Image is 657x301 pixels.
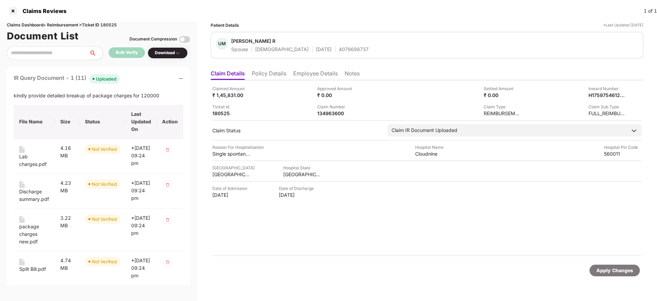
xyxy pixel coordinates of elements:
[392,127,457,134] div: Claim IR Document Uploaded
[231,46,248,52] div: Spouse
[19,181,25,188] img: svg+xml;base64,PHN2ZyB4bWxucz0iaHR0cDovL3d3dy53My5vcmcvMjAwMC9zdmciIHdpZHRoPSIxNiIgaGVpZ2h0PSIyMC...
[644,7,657,15] div: 1 of 1
[96,75,116,82] div: Uploaded
[631,127,637,134] img: downArrowIcon
[604,150,642,157] div: 560011
[211,22,239,28] div: Patient Details
[603,22,643,28] div: *Last Updated [DATE]
[212,92,250,98] div: ₹ 1,45,831.00
[317,104,355,110] div: Claim Number
[175,50,181,56] img: svg+xml;base64,PHN2ZyBpZD0iRHJvcGRvd24tMzJ4MzIiIHhtbG5zPSJodHRwOi8vd3d3LnczLm9yZy8yMDAwL3N2ZyIgd2...
[212,85,250,92] div: Claimed Amount
[604,144,642,150] div: Hospital Pin Code
[316,46,332,52] div: [DATE]
[212,110,250,117] div: 180525
[92,146,117,153] div: Not Verified
[317,110,355,117] div: 134963600
[345,70,360,80] li: Notes
[293,70,338,80] li: Employee Details
[14,92,183,99] div: kindly provide detailed breakup of package charges for 120000
[252,70,286,80] li: Policy Details
[255,46,309,52] div: [DEMOGRAPHIC_DATA]
[212,127,381,134] div: Claim Status
[212,171,250,178] div: [GEOGRAPHIC_DATA]
[7,28,79,44] h1: Document List
[131,257,151,279] div: *[DATE] 09:24 pm
[178,76,183,81] span: minus
[588,110,626,117] div: FULL_REIMBURSEMENT
[79,105,126,139] th: Status
[212,150,250,157] div: Single spontaneous delivery
[131,179,151,202] div: *[DATE] 09:24 pm
[126,105,157,139] th: Last Updated On
[588,104,626,110] div: Claim Sub Type
[92,258,117,265] div: Not Verified
[14,105,55,139] th: File Name
[19,146,25,153] img: svg+xml;base64,PHN2ZyB4bWxucz0iaHR0cDovL3d3dy53My5vcmcvMjAwMC9zdmciIHdpZHRoPSIxNiIgaGVpZ2h0PSIyMC...
[19,216,25,223] img: svg+xml;base64,PHN2ZyB4bWxucz0iaHR0cDovL3d3dy53My5vcmcvMjAwMC9zdmciIHdpZHRoPSIxNiIgaGVpZ2h0PSIyMC...
[484,104,521,110] div: Claim Type
[19,188,49,203] div: Discharge summary.pdf
[92,181,117,188] div: Not Verified
[60,257,74,272] div: 4.74 MB
[60,214,74,229] div: 3.22 MB
[18,8,66,14] div: Claims Reviews
[92,216,117,222] div: Not Verified
[19,265,46,273] div: Split Bill.pdf
[155,50,181,56] div: Download
[415,150,453,157] div: Cloudnine
[14,74,120,84] div: IR Query Document - 1 (11)
[283,171,321,178] div: [GEOGRAPHIC_DATA]
[162,214,173,225] img: svg+xml;base64,PHN2ZyB4bWxucz0iaHR0cDovL3d3dy53My5vcmcvMjAwMC9zdmciIHdpZHRoPSIzMiIgaGVpZ2h0PSIzMi...
[19,258,25,265] img: svg+xml;base64,PHN2ZyB4bWxucz0iaHR0cDovL3d3dy53My5vcmcvMjAwMC9zdmciIHdpZHRoPSIxNiIgaGVpZ2h0PSIyMC...
[588,92,626,98] div: H17597546124924712
[279,185,317,192] div: Date of Discharge
[179,34,190,45] img: svg+xml;base64,PHN2ZyBpZD0iVG9nZ2xlLTMyeDMyIiB4bWxucz0iaHR0cDovL3d3dy53My5vcmcvMjAwMC9zdmciIHdpZH...
[55,105,79,139] th: Size
[212,104,250,110] div: Ticket Id
[19,223,49,245] div: package charges new.pdf
[212,185,250,192] div: Date of Admission
[7,22,190,28] div: Claims Dashboard > Reimbursement > Ticket ID 180525
[162,179,173,190] img: svg+xml;base64,PHN2ZyB4bWxucz0iaHR0cDovL3d3dy53My5vcmcvMjAwMC9zdmciIHdpZHRoPSIzMiIgaGVpZ2h0PSIzMi...
[484,110,521,117] div: REIMBURSEMENT
[211,70,245,80] li: Claim Details
[231,38,275,44] div: [PERSON_NAME] R
[131,214,151,237] div: *[DATE] 09:24 pm
[89,46,103,60] button: search
[596,267,633,274] div: Apply Changes
[60,179,74,194] div: 4.23 MB
[162,144,173,155] img: svg+xml;base64,PHN2ZyB4bWxucz0iaHR0cDovL3d3dy53My5vcmcvMjAwMC9zdmciIHdpZHRoPSIzMiIgaGVpZ2h0PSIzMi...
[317,85,355,92] div: Approved Amount
[212,144,264,150] div: Reason For Hospitalisation
[19,153,49,168] div: Lab charges.pdf
[60,144,74,159] div: 4.16 MB
[212,165,255,171] div: [GEOGRAPHIC_DATA]
[157,105,183,139] th: Action
[131,144,151,167] div: *[DATE] 09:24 pm
[89,50,103,56] span: search
[484,85,521,92] div: Settled Amount
[317,92,355,98] div: ₹ 0.00
[212,192,250,198] div: [DATE]
[216,38,228,50] div: UM
[283,165,321,171] div: Hospital State
[162,257,173,268] img: svg+xml;base64,PHN2ZyB4bWxucz0iaHR0cDovL3d3dy53My5vcmcvMjAwMC9zdmciIHdpZHRoPSIzMiIgaGVpZ2h0PSIzMi...
[279,192,317,198] div: [DATE]
[588,85,626,92] div: Inward Number
[129,36,177,43] div: Document Compression
[116,49,138,56] div: Bulk Verify
[484,92,521,98] div: ₹ 0.00
[339,46,369,52] div: 4079698737
[415,144,453,150] div: Hospital Name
